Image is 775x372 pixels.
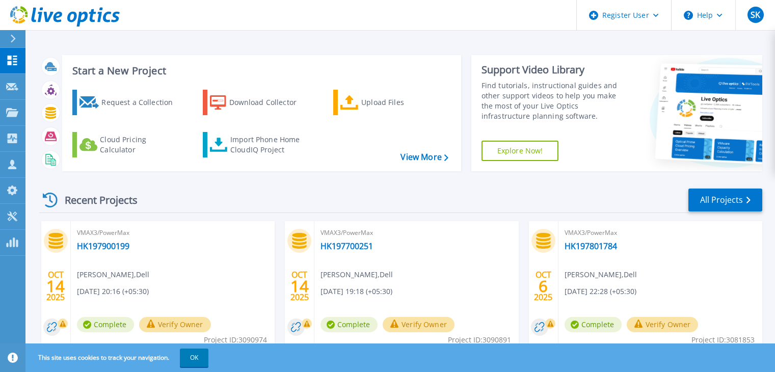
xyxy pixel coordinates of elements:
[320,227,512,238] span: VMAX3/PowerMax
[72,65,448,76] h3: Start a New Project
[229,92,311,113] div: Download Collector
[77,286,149,297] span: [DATE] 20:16 (+05:30)
[691,334,755,346] span: Project ID: 3081853
[77,269,149,280] span: [PERSON_NAME] , Dell
[290,268,309,305] div: OCT 2025
[139,317,211,332] button: Verify Owner
[565,286,636,297] span: [DATE] 22:28 (+05:30)
[72,90,186,115] a: Request a Collection
[320,286,392,297] span: [DATE] 19:18 (+05:30)
[565,227,756,238] span: VMAX3/PowerMax
[28,349,208,367] span: This site uses cookies to track your navigation.
[204,334,267,346] span: Project ID: 3090974
[180,349,208,367] button: OK
[482,141,559,161] a: Explore Now!
[320,317,378,332] span: Complete
[565,241,617,251] a: HK197801784
[46,282,65,290] span: 14
[230,135,310,155] div: Import Phone Home CloudIQ Project
[751,11,760,19] span: SK
[72,132,186,157] a: Cloud Pricing Calculator
[688,189,762,211] a: All Projects
[361,92,443,113] div: Upload Files
[565,317,622,332] span: Complete
[39,188,151,212] div: Recent Projects
[320,269,393,280] span: [PERSON_NAME] , Dell
[77,227,269,238] span: VMAX3/PowerMax
[77,317,134,332] span: Complete
[333,90,447,115] a: Upload Files
[320,241,373,251] a: HK197700251
[448,334,511,346] span: Project ID: 3090891
[100,135,181,155] div: Cloud Pricing Calculator
[101,92,183,113] div: Request a Collection
[539,282,548,290] span: 6
[290,282,309,290] span: 14
[482,81,628,121] div: Find tutorials, instructional guides and other support videos to help you make the most of your L...
[400,152,448,162] a: View More
[627,317,699,332] button: Verify Owner
[482,63,628,76] div: Support Video Library
[203,90,316,115] a: Download Collector
[565,269,637,280] span: [PERSON_NAME] , Dell
[46,268,65,305] div: OCT 2025
[77,241,129,251] a: HK197900199
[383,317,455,332] button: Verify Owner
[533,268,553,305] div: OCT 2025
